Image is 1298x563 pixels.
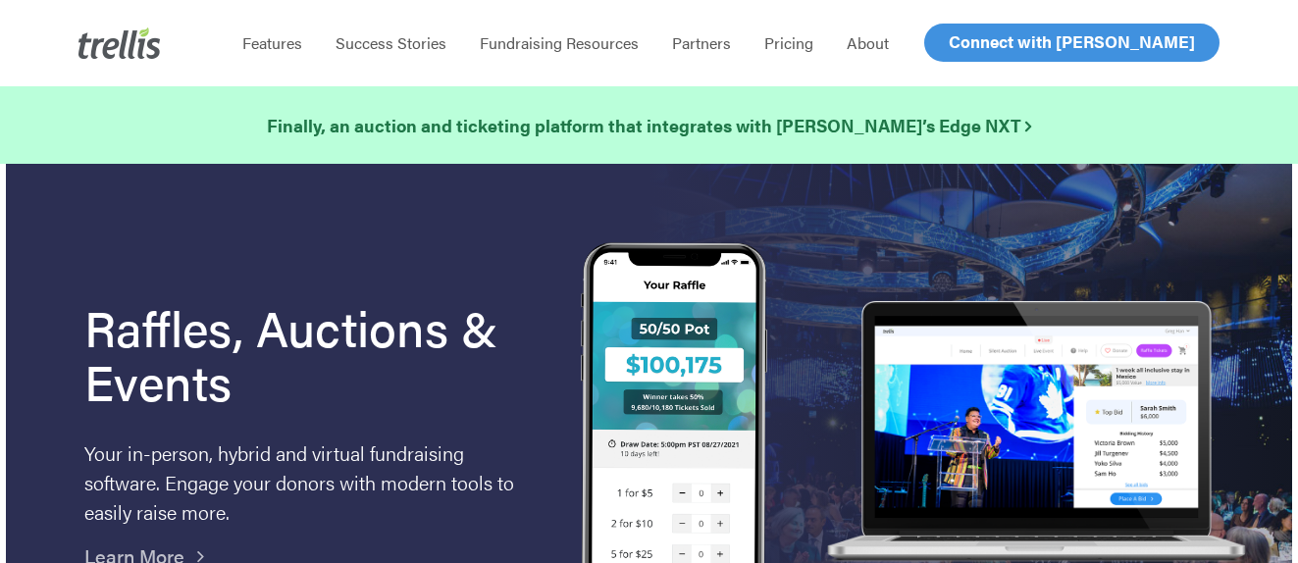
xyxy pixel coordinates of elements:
a: Finally, an auction and ticketing platform that integrates with [PERSON_NAME]’s Edge NXT [267,112,1031,139]
a: Connect with [PERSON_NAME] [924,24,1220,62]
span: Partners [672,31,731,54]
span: Pricing [764,31,813,54]
p: Your in-person, hybrid and virtual fundraising software. Engage your donors with modern tools to ... [84,438,529,527]
a: Partners [655,33,748,53]
a: Features [226,33,319,53]
a: Success Stories [319,33,463,53]
span: About [847,31,889,54]
img: Trellis [78,27,161,59]
a: Fundraising Resources [463,33,655,53]
a: Pricing [748,33,830,53]
span: Success Stories [336,31,446,54]
strong: Finally, an auction and ticketing platform that integrates with [PERSON_NAME]’s Edge NXT [267,113,1031,137]
span: Features [242,31,302,54]
span: Fundraising Resources [480,31,639,54]
a: About [830,33,906,53]
h1: Raffles, Auctions & Events [84,300,529,408]
span: Connect with [PERSON_NAME] [949,29,1195,53]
